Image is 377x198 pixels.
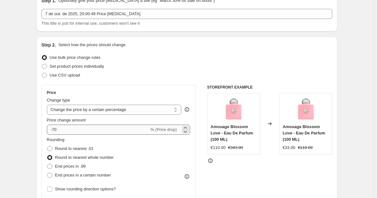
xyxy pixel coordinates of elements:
[283,124,325,142] span: Amouage Blossom Love - Eau De Parfum (100 ML)
[50,73,80,77] span: Use CSV upload
[283,145,295,151] div: €33.00
[55,173,111,177] span: End prices in a certain number
[50,55,100,60] span: Use bulk price change rules
[47,98,70,102] span: Change type
[211,124,253,142] span: Amouage Blossom Love - Eau De Parfum (100 ML)
[55,187,116,191] span: Show rounding direction options?
[58,42,125,48] p: Select how the prices should change
[228,145,243,151] strike: €343.00
[293,96,318,122] img: 51CFGK0y4gL._AC_SL1500_80x.jpg
[55,164,86,169] span: End prices in .99
[298,145,313,151] strike: €110.00
[47,137,65,142] span: Rounding
[47,118,86,122] span: Price change amount
[42,9,332,19] input: 30% off holiday sale
[50,64,104,69] span: Set product prices individually
[184,106,190,113] div: help
[211,145,226,151] div: €110.00
[150,127,177,132] span: % (Price drop)
[47,125,149,135] input: -15
[207,85,332,90] h6: STOREFRONT EXAMPLE
[42,21,140,26] span: This title is just for internal use, customers won't see it
[55,146,93,151] span: Round to nearest .01
[42,42,56,48] h2: Step 2.
[47,90,56,95] h3: Price
[55,155,114,160] span: Round to nearest whole number
[221,96,246,122] img: 51CFGK0y4gL._AC_SL1500_80x.jpg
